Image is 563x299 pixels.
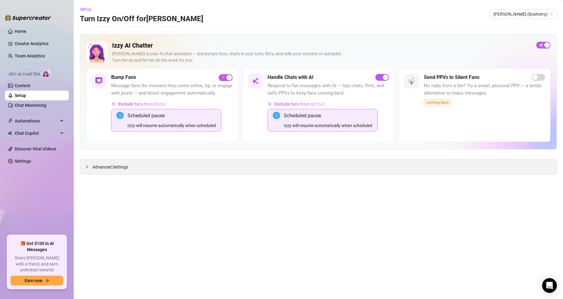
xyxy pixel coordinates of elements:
span: collapsed [85,165,89,169]
div: Izzy will resume automatically when scheduled [284,122,372,129]
span: Coming Soon [424,99,452,106]
span: info-circle [116,112,124,119]
span: Chat Copilot [15,128,58,138]
img: svg%3e [252,77,259,85]
img: svg%3e [111,102,116,106]
button: Exclude fans from Bump [111,99,166,109]
span: Earn now [25,278,42,283]
a: Discover Viral Videos [15,146,56,151]
h3: Turn Izzy On/Off for [PERSON_NAME] [80,14,203,24]
div: Scheduled pause [284,112,372,119]
span: arrow-right [45,278,49,283]
span: Exclude fans from AI Chat [275,102,325,107]
img: logo-BBDzfeDw.svg [5,15,51,21]
a: Setup [15,93,26,98]
div: [PERSON_NAME] is your AI chat assistant — she bumps fans, chats in your tone, flirts, and sells y... [112,51,531,64]
button: Earn nowarrow-right [10,276,63,285]
span: Message fans the moment they come online, tip, or engage with posts — and boost engagement automa... [111,82,233,97]
span: Automations [15,116,58,126]
span: Setup [80,7,92,12]
a: Home [15,29,26,34]
img: svg%3e [408,77,415,85]
a: Creator Analytics [15,39,64,49]
h2: Izzy AI Chatter [112,42,531,49]
button: Setup [80,4,96,14]
span: Exclude fans from Bump [118,102,166,107]
a: Content [15,83,30,88]
span: No reply from a fan? Try a smart, personal PPV — a better alternative to mass messages. [424,82,545,97]
span: thunderbolt [8,118,13,123]
img: Izzy AI Chatter [86,42,107,63]
div: Open Intercom Messenger [542,278,557,293]
span: info-circle [273,112,280,119]
button: Exclude fans from AI Chat [268,99,325,109]
div: Scheduled pause [127,112,216,119]
span: Ryan (bostonry) [494,10,553,19]
span: Advanced Settings [92,164,128,170]
img: AI Chatter [42,69,52,78]
img: Chat Copilot [8,131,12,135]
h5: Handle Chats with AI [268,74,314,81]
h5: Send PPVs to Silent Fans [424,74,479,81]
img: svg%3e [268,102,272,106]
div: Izzy will resume automatically when scheduled [127,122,216,129]
span: Izzy AI Chatter [9,72,40,77]
img: svg%3e [95,77,103,85]
a: Team Analytics [15,53,45,58]
span: Share [PERSON_NAME] with a friend, and earn unlimited rewards [10,255,63,273]
a: Chat Monitoring [15,103,46,108]
div: collapsed [85,163,92,170]
a: Settings [15,159,31,164]
span: Respond to fan messages with AI — Izzy chats, flirts, and sells PPVs to keep fans coming back. [268,82,389,97]
h5: Bump Fans [111,74,136,81]
span: 🎁 Get $100 in AI Messages [10,241,63,253]
span: team [550,12,553,16]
